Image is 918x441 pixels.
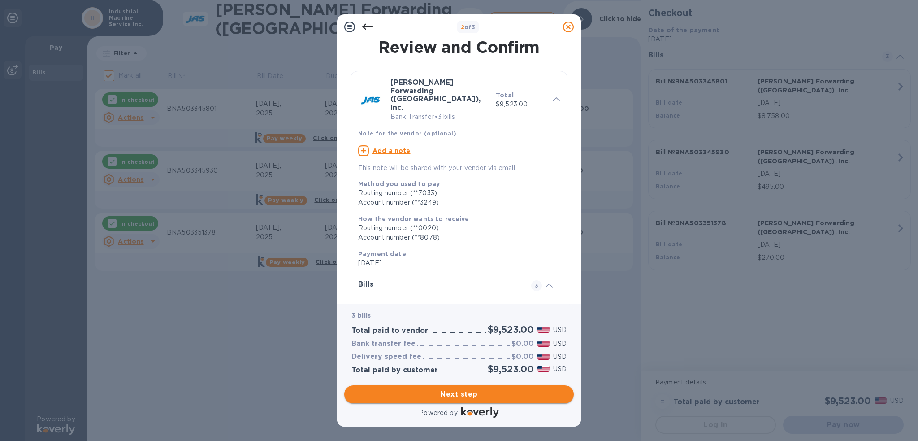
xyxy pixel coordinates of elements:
[351,312,371,319] b: 3 bills
[496,100,546,109] p: $9,523.00
[390,78,481,112] b: [PERSON_NAME] Forwarding ([GEOGRAPHIC_DATA]), Inc.
[351,340,416,348] h3: Bank transfer fee
[537,354,550,360] img: USD
[358,215,469,223] b: How the vendor wants to receive
[553,325,567,335] p: USD
[537,366,550,372] img: USD
[358,180,440,188] b: Method you used to pay
[358,198,553,207] div: Account number (**3249)
[461,407,499,418] img: Logo
[358,188,553,198] div: Routing number (**7033)
[488,363,534,375] h2: $9,523.00
[553,364,567,374] p: USD
[537,341,550,347] img: USD
[358,250,406,258] b: Payment date
[358,79,560,173] div: [PERSON_NAME] Forwarding ([GEOGRAPHIC_DATA]), Inc.Bank Transfer•3 billsTotal$9,523.00Note for the...
[351,353,421,361] h3: Delivery speed fee
[344,385,574,403] button: Next step
[351,389,567,400] span: Next step
[461,24,476,31] b: of 3
[349,38,569,57] h1: Review and Confirm
[553,339,567,349] p: USD
[488,324,534,335] h2: $9,523.00
[419,408,457,418] p: Powered by
[358,223,553,233] div: Routing number (**0020)
[358,258,553,268] p: [DATE]
[537,327,550,333] img: USD
[358,130,456,137] b: Note for the vendor (optional)
[390,112,489,122] p: Bank Transfer • 3 bills
[496,92,514,99] b: Total
[531,280,542,291] span: 3
[351,366,438,375] h3: Total paid by customer
[358,163,560,173] p: This note will be shared with your vendor via email
[372,147,411,154] u: Add a note
[511,340,534,348] h3: $0.00
[511,353,534,361] h3: $0.00
[553,352,567,362] p: USD
[358,233,553,242] div: Account number (**8078)
[351,327,428,335] h3: Total paid to vendor
[461,24,464,31] span: 2
[358,280,520,289] h3: Bills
